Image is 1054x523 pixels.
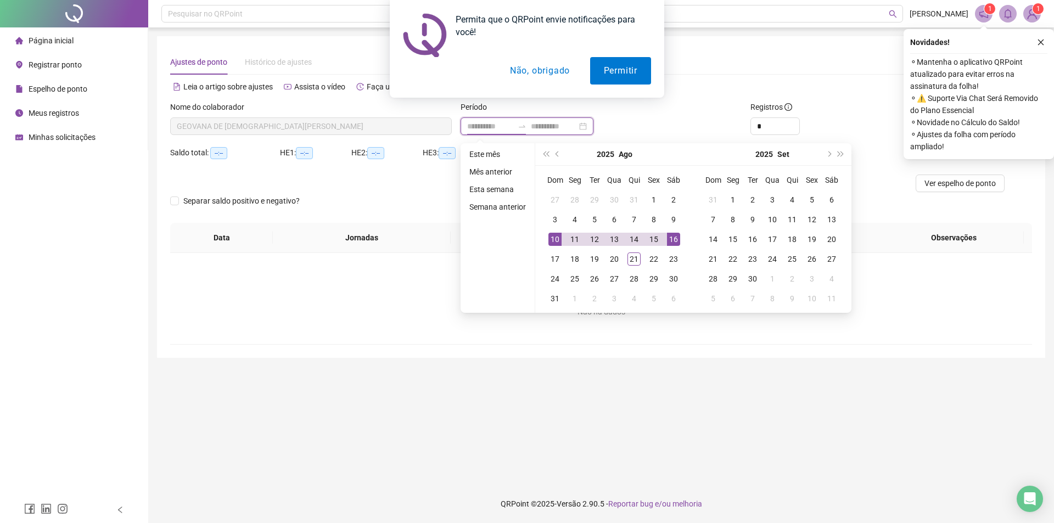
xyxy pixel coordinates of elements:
[644,190,664,210] td: 2025-08-01
[910,92,1047,116] span: ⚬ ⚠️ Suporte Via Chat Será Removido do Plano Essencial
[707,193,720,206] div: 31
[703,170,723,190] th: Dom
[465,200,530,213] li: Semana anterior
[518,122,526,131] span: to
[465,148,530,161] li: Este mês
[766,233,779,246] div: 17
[465,183,530,196] li: Esta semana
[619,143,632,165] button: month panel
[568,213,581,226] div: 4
[893,232,1015,244] span: Observações
[746,272,759,285] div: 30
[822,190,842,210] td: 2025-09-06
[782,289,802,308] td: 2025-10-09
[802,289,822,308] td: 2025-10-10
[667,193,680,206] div: 2
[644,269,664,289] td: 2025-08-29
[743,190,763,210] td: 2025-09-02
[822,170,842,190] th: Sáb
[585,289,604,308] td: 2025-09-02
[588,233,601,246] div: 12
[604,249,624,269] td: 2025-08-20
[565,269,585,289] td: 2025-08-25
[604,289,624,308] td: 2025-09-03
[746,193,759,206] div: 2
[15,133,23,141] span: schedule
[822,249,842,269] td: 2025-09-27
[604,190,624,210] td: 2025-07-30
[597,143,614,165] button: year panel
[548,213,562,226] div: 3
[644,170,664,190] th: Sex
[608,233,621,246] div: 13
[588,193,601,206] div: 29
[540,143,552,165] button: super-prev-year
[624,170,644,190] th: Qui
[496,57,584,85] button: Não, obrigado
[647,233,660,246] div: 15
[746,213,759,226] div: 9
[755,143,773,165] button: year panel
[707,292,720,305] div: 5
[627,193,641,206] div: 31
[825,193,838,206] div: 6
[703,190,723,210] td: 2025-08-31
[608,292,621,305] div: 3
[177,118,445,134] span: GEOVANA DE JESUS DIAS QUEIROZ
[910,128,1047,153] span: ⚬ Ajustes da folha com período ampliado!
[766,193,779,206] div: 3
[545,170,565,190] th: Dom
[782,210,802,229] td: 2025-09-11
[590,57,651,85] button: Permitir
[647,292,660,305] div: 5
[763,269,782,289] td: 2025-10-01
[805,233,818,246] div: 19
[822,269,842,289] td: 2025-10-04
[29,109,79,117] span: Meus registros
[723,170,743,190] th: Seg
[726,252,739,266] div: 22
[726,213,739,226] div: 8
[423,147,494,159] div: HE 3:
[703,289,723,308] td: 2025-10-05
[664,229,683,249] td: 2025-08-16
[743,289,763,308] td: 2025-10-07
[351,147,423,159] div: HE 2:
[723,190,743,210] td: 2025-09-01
[825,252,838,266] div: 27
[627,252,641,266] div: 21
[766,213,779,226] div: 10
[565,170,585,190] th: Seg
[608,499,702,508] span: Reportar bug e/ou melhoria
[743,210,763,229] td: 2025-09-09
[568,252,581,266] div: 18
[548,233,562,246] div: 10
[802,249,822,269] td: 2025-09-26
[784,103,792,111] span: info-circle
[805,213,818,226] div: 12
[723,249,743,269] td: 2025-09-22
[647,252,660,266] div: 22
[805,272,818,285] div: 3
[148,485,1054,523] footer: QRPoint © 2025 - 2.90.5 -
[707,213,720,226] div: 7
[627,292,641,305] div: 4
[545,229,565,249] td: 2025-08-10
[763,229,782,249] td: 2025-09-17
[664,249,683,269] td: 2025-08-23
[451,223,561,253] th: Entrada 1
[565,289,585,308] td: 2025-09-01
[548,272,562,285] div: 24
[280,147,351,159] div: HE 1:
[644,229,664,249] td: 2025-08-15
[627,233,641,246] div: 14
[750,101,792,113] span: Registros
[170,101,251,113] label: Nome do colaborador
[786,292,799,305] div: 9
[805,292,818,305] div: 10
[624,229,644,249] td: 2025-08-14
[743,269,763,289] td: 2025-09-30
[746,252,759,266] div: 23
[763,289,782,308] td: 2025-10-08
[825,272,838,285] div: 4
